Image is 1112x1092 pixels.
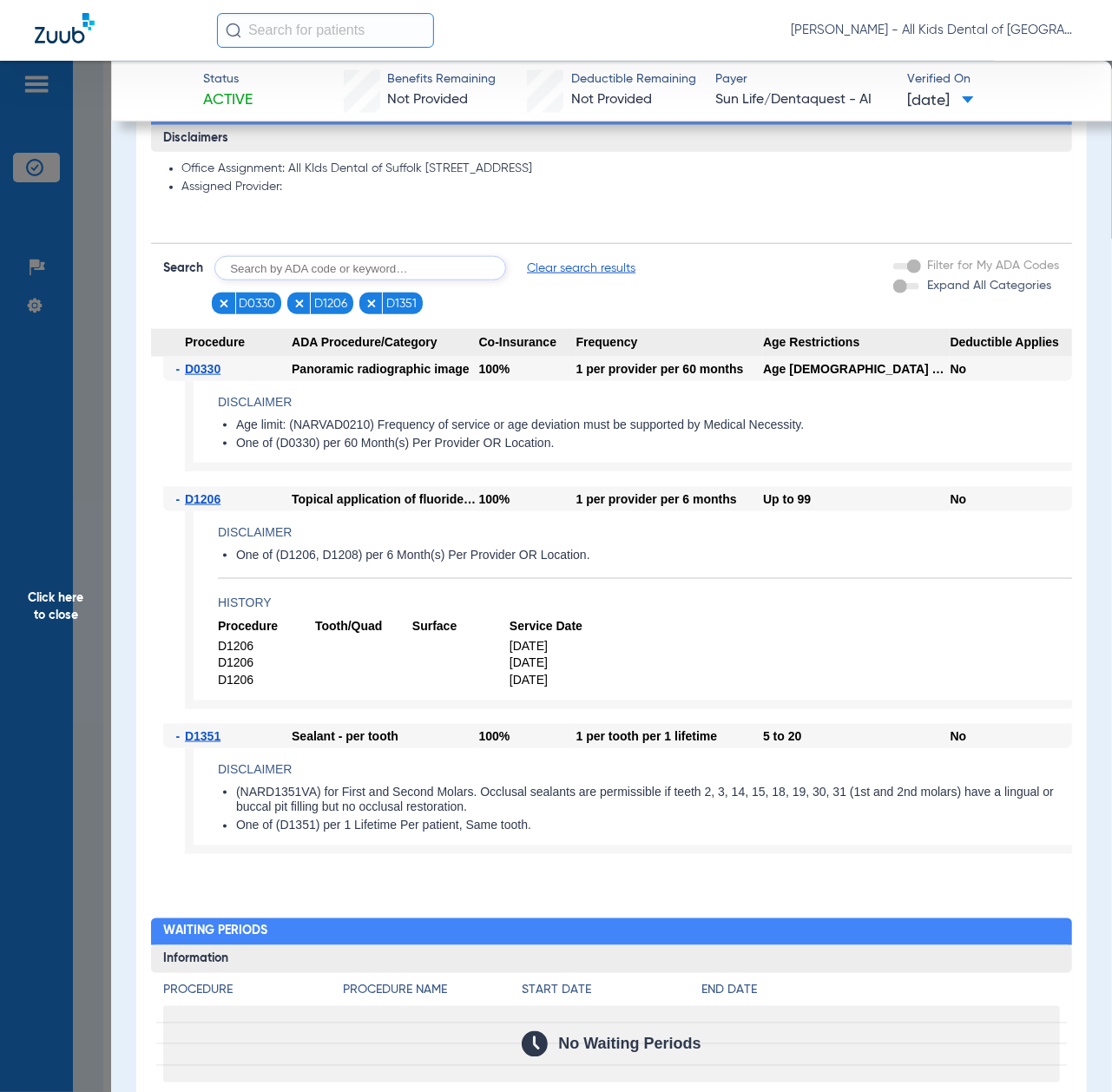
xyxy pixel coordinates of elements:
[701,982,1060,1006] app-breakdown-title: End Date
[522,1031,548,1057] img: Calendar
[365,298,378,310] img: x.svg
[35,13,95,43] img: Zuub Logo
[558,1036,701,1053] span: No Waiting Periods
[175,724,185,748] span: -
[314,295,347,312] span: D1206
[951,724,1072,748] div: No
[510,672,607,688] span: [DATE]
[479,487,576,511] div: 100%
[576,724,764,748] div: 1 per tooth per 1 lifetime
[218,655,315,671] span: D1206
[236,418,1072,433] li: Age limit: (NARVAD0210) Frequency of service or age deviation must be supported by Medical Necess...
[928,280,1052,292] span: Expand All Categories
[239,295,275,312] span: D0330
[763,357,951,381] div: Age [DEMOGRAPHIC_DATA] and older
[175,487,185,511] span: -
[387,93,468,107] span: Not Provided
[218,760,1072,779] h4: Disclaimer
[510,618,607,635] span: Service Date
[315,618,412,635] span: Tooth/Quad
[527,260,635,277] span: Clear search results
[343,982,522,1006] app-breakdown-title: Procedure Name
[907,90,974,112] span: [DATE]
[763,724,951,748] div: 5 to 20
[576,329,764,357] span: Frequency
[292,724,479,748] div: Sealant - per tooth
[576,357,764,381] div: 1 per provider per 60 months
[203,89,253,111] span: Active
[218,523,1072,542] h4: Disclaimer
[510,655,607,671] span: [DATE]
[763,487,951,511] div: Up to 99
[163,982,342,1006] app-breakdown-title: Procedure
[226,23,241,38] img: Search Icon
[293,298,306,310] img: x.svg
[951,487,1072,511] div: No
[387,70,496,89] span: Benefits Remaining
[292,329,479,357] span: ADA Procedure/Category
[522,982,701,1000] h4: Start Date
[217,13,434,48] input: Search for patients
[292,357,479,381] div: Panoramic radiographic image
[151,918,1071,946] h2: Waiting Periods
[163,982,342,1000] h4: Procedure
[218,672,315,688] span: D1206
[951,329,1072,357] span: Deductible Applies
[386,295,417,312] span: D1351
[151,125,1071,153] h3: Disclaimers
[701,982,1060,1000] h4: End Date
[218,618,315,635] span: Procedure
[343,982,522,1000] h4: Procedure Name
[576,487,764,511] div: 1 per provider per 6 months
[181,180,1059,195] li: Assigned Provider:
[1025,1009,1112,1092] iframe: Chat Widget
[218,638,315,655] span: D1206
[151,329,292,357] span: Procedure
[791,22,1077,39] span: [PERSON_NAME] - All Kids Dental of [GEOGRAPHIC_DATA]
[292,487,479,511] div: Topical application of fluoride varnish
[479,329,576,357] span: Co-Insurance
[479,724,576,748] div: 100%
[571,93,652,107] span: Not Provided
[522,982,701,1006] app-breakdown-title: Start Date
[185,362,220,376] span: D0330
[763,329,951,357] span: Age Restrictions
[185,729,220,743] span: D1351
[163,260,203,277] span: Search
[218,393,1072,411] h4: Disclaimer
[907,70,1084,89] span: Verified On
[951,357,1072,381] div: No
[510,638,607,655] span: [DATE]
[924,257,1060,275] label: Filter for My ADA Codes
[236,436,1072,451] li: One of (D0330) per 60 Month(s) Per Provider OR Location.
[185,492,220,506] span: D1206
[236,819,1072,834] li: One of (D1351) per 1 Lifetime Per patient, Same tooth.
[218,594,1072,612] h4: History
[214,256,506,280] input: Search by ADA code or keyword…
[181,161,1059,177] li: Office Assignment: All KIds Dental of Suffolk [STREET_ADDRESS]
[412,618,510,635] span: Surface
[479,357,576,381] div: 100%
[151,945,1071,973] h3: Information
[175,357,185,381] span: -
[236,548,1072,563] li: One of (D1206, D1208) per 6 Month(s) Per Provider OR Location.
[203,70,253,89] span: Status
[715,89,892,111] span: Sun Life/Dentaquest - AI
[715,70,892,89] span: Payer
[218,298,230,310] img: x.svg
[236,785,1072,815] li: (NARD1351VA) for First and Second Molars. Occlusal sealants are permissible if teeth 2, 3, 14, 15...
[571,70,696,89] span: Deductible Remaining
